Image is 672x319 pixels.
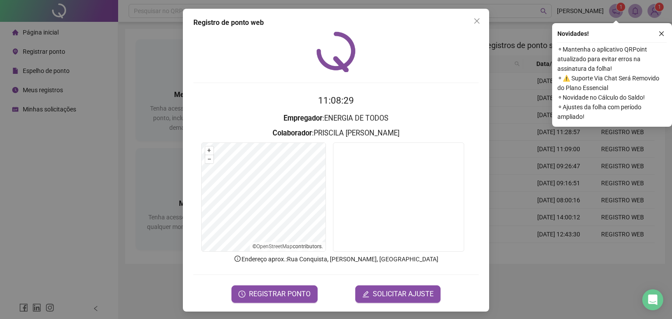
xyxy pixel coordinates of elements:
[256,243,293,250] a: OpenStreetMap
[355,285,441,303] button: editSOLICITAR AJUSTE
[205,146,213,155] button: +
[373,289,434,299] span: SOLICITAR AJUSTE
[193,113,479,124] h3: : ENERGIA DE TODOS
[658,31,665,37] span: close
[557,29,589,38] span: Novidades !
[316,31,356,72] img: QRPoint
[642,289,663,310] div: Open Intercom Messenger
[193,128,479,139] h3: : PRISCILA [PERSON_NAME]
[283,114,322,122] strong: Empregador
[557,102,667,121] span: ⚬ Ajustes da folha com período ampliado!
[557,45,667,73] span: ⚬ Mantenha o aplicativo QRPoint atualizado para evitar erros na assinatura da folha!
[193,17,479,28] div: Registro de ponto web
[557,73,667,93] span: ⚬ ⚠️ Suporte Via Chat Será Removido do Plano Essencial
[362,291,369,298] span: edit
[557,93,667,102] span: ⚬ Novidade no Cálculo do Saldo!
[231,285,318,303] button: REGISTRAR PONTO
[249,289,311,299] span: REGISTRAR PONTO
[318,95,354,106] time: 11:08:29
[473,17,480,24] span: close
[470,14,484,28] button: Close
[205,155,213,163] button: –
[252,243,323,250] li: © contributors.
[234,255,241,263] span: info-circle
[273,129,312,137] strong: Colaborador
[238,291,245,298] span: clock-circle
[193,254,479,264] p: Endereço aprox. : Rua Conquista, [PERSON_NAME], [GEOGRAPHIC_DATA]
